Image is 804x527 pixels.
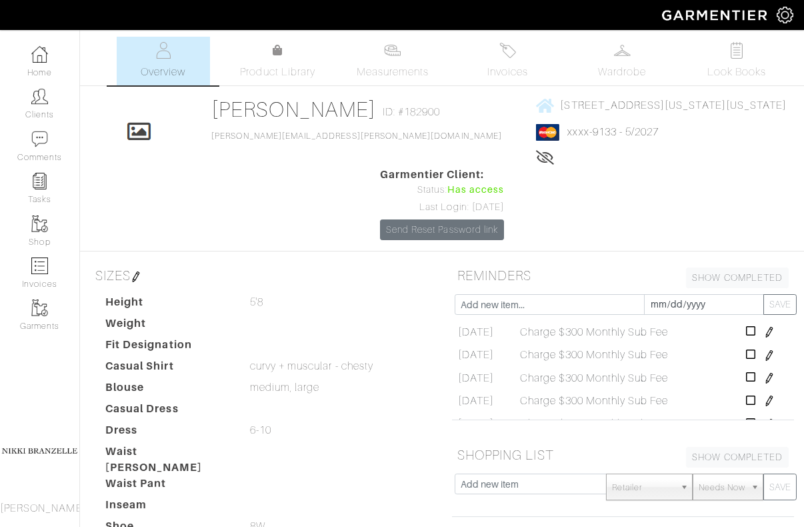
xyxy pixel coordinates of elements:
img: pen-cf24a1663064a2ec1b9c1bd2387e9de7a2fa800b781884d57f21acf72779bad2.png [764,327,775,338]
img: comment-icon-a0a6a9ef722e966f86d9cbdc48e553b5cf19dbc54f86b18d962a5391bc8f6eb6.png [31,131,48,147]
span: [DATE] [458,347,494,363]
img: pen-cf24a1663064a2ec1b9c1bd2387e9de7a2fa800b781884d57f21acf72779bad2.png [764,396,775,406]
img: pen-cf24a1663064a2ec1b9c1bd2387e9de7a2fa800b781884d57f21acf72779bad2.png [131,272,141,282]
span: Overview [141,64,185,80]
span: Look Books [707,64,767,80]
button: SAVE [763,294,797,315]
dt: Height [95,294,240,316]
span: Charge $300 Monthly Sub Fee [520,393,668,409]
h5: REMINDERS [452,262,794,289]
img: pen-cf24a1663064a2ec1b9c1bd2387e9de7a2fa800b781884d57f21acf72779bad2.png [764,350,775,361]
a: [PERSON_NAME][EMAIL_ADDRESS][PERSON_NAME][DOMAIN_NAME] [211,131,502,141]
img: mastercard-2c98a0d54659f76b027c6839bea21931c3e23d06ea5b2b5660056f2e14d2f154.png [536,124,559,141]
img: orders-27d20c2124de7fd6de4e0e44c1d41de31381a507db9b33961299e4e07d508b8c.svg [499,42,516,59]
a: Product Library [231,43,325,80]
dt: Waist [PERSON_NAME] [95,444,240,476]
a: Look Books [690,37,783,85]
a: Overview [117,37,210,85]
span: Product Library [240,64,315,80]
a: [STREET_ADDRESS][US_STATE][US_STATE] [536,97,787,113]
img: orders-icon-0abe47150d42831381b5fb84f609e132dff9fe21cb692f30cb5eec754e2cba89.png [31,257,48,274]
span: [DATE] [458,370,494,386]
img: clients-icon-6bae9207a08558b7cb47a8932f037763ab4055f8c8b6bfacd5dc20c3e0201464.png [31,88,48,105]
input: Add new item... [455,294,645,315]
span: Wardrobe [598,64,646,80]
button: SAVE [763,474,797,500]
dt: Casual Shirt [95,358,240,380]
img: dashboard-icon-dbcd8f5a0b271acd01030246c82b418ddd0df26cd7fceb0bd07c9910d44c42f6.png [31,46,48,63]
a: xxxx-9133 - 5/2027 [567,126,659,138]
h5: SIZES [90,262,432,289]
img: garmentier-logo-header-white-b43fb05a5012e4ada735d5af1a66efaba907eab6374d6393d1fbf88cb4ef424d.png [655,3,777,27]
span: Charge $300 Monthly Sub Fee [520,370,668,386]
a: SHOW COMPLETED [686,447,789,468]
span: Invoices [487,64,528,80]
span: [DATE] [458,416,494,432]
dt: Inseam [95,497,240,518]
img: basicinfo-40fd8af6dae0f16599ec9e87c0ef1c0a1fdea2edbe929e3d69a839185d80c458.svg [155,42,171,59]
img: garments-icon-b7da505a4dc4fd61783c78ac3ca0ef83fa9d6f193b1c9dc38574b1d14d53ca28.png [31,300,48,316]
img: measurements-466bbee1fd09ba9460f595b01e5d73f9e2bff037440d3c8f018324cb6cdf7a4a.svg [384,42,401,59]
img: pen-cf24a1663064a2ec1b9c1bd2387e9de7a2fa800b781884d57f21acf72779bad2.png [764,373,775,384]
img: reminder-icon-8004d30b9f0a5d33ae49ab947aed9ed385cf756f9e5892f1edd6e32f2345188e.png [31,173,48,189]
a: SHOW COMPLETED [686,268,789,288]
span: Charge $300 Monthly Sub Fee [520,324,668,340]
span: Measurements [357,64,429,80]
dt: Blouse [95,380,240,401]
img: gear-icon-white-bd11855cb880d31180b6d7d6211b90ccbf57a29d726f0c71d8c61bd08dd39cc2.png [777,7,793,23]
span: [STREET_ADDRESS][US_STATE][US_STATE] [560,99,787,111]
h5: SHOPPING LIST [452,442,794,468]
a: Wardrobe [575,37,669,85]
span: ID: #182900 [383,104,441,120]
span: [DATE] [458,393,494,409]
dt: Weight [95,316,240,337]
a: [PERSON_NAME] [211,97,376,121]
img: todo-9ac3debb85659649dc8f770b8b6100bb5dab4b48dedcbae339e5042a72dfd3cc.svg [729,42,745,59]
a: Measurements [346,37,440,85]
span: curvy + muscular - chesty [250,358,373,374]
a: Invoices [461,37,554,85]
img: pen-cf24a1663064a2ec1b9c1bd2387e9de7a2fa800b781884d57f21acf72779bad2.png [764,419,775,430]
img: garments-icon-b7da505a4dc4fd61783c78ac3ca0ef83fa9d6f193b1c9dc38574b1d14d53ca28.png [31,215,48,232]
dt: Waist Pant [95,476,240,497]
span: 6-10 [250,422,271,438]
dt: Dress [95,422,240,444]
span: Charge $300 Monthly Sub Fee [520,347,668,363]
span: medium, large [250,380,320,396]
span: Has access [447,183,505,197]
span: Garmentier Client: [380,167,504,183]
span: Needs Now [699,474,745,501]
dt: Fit Designation [95,337,240,358]
span: Retailer [612,474,675,501]
div: Last Login: [DATE] [380,200,504,215]
div: Status: [380,183,504,197]
span: Charge $300 Monthly Sub Fee [520,416,668,432]
input: Add new item [455,474,607,494]
dt: Casual Dress [95,401,240,422]
img: wardrobe-487a4870c1b7c33e795ec22d11cfc2ed9d08956e64fb3008fe2437562e282088.svg [614,42,631,59]
span: [DATE] [458,324,494,340]
a: Send Reset Password link [380,219,504,240]
span: 5'8 [250,294,263,310]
